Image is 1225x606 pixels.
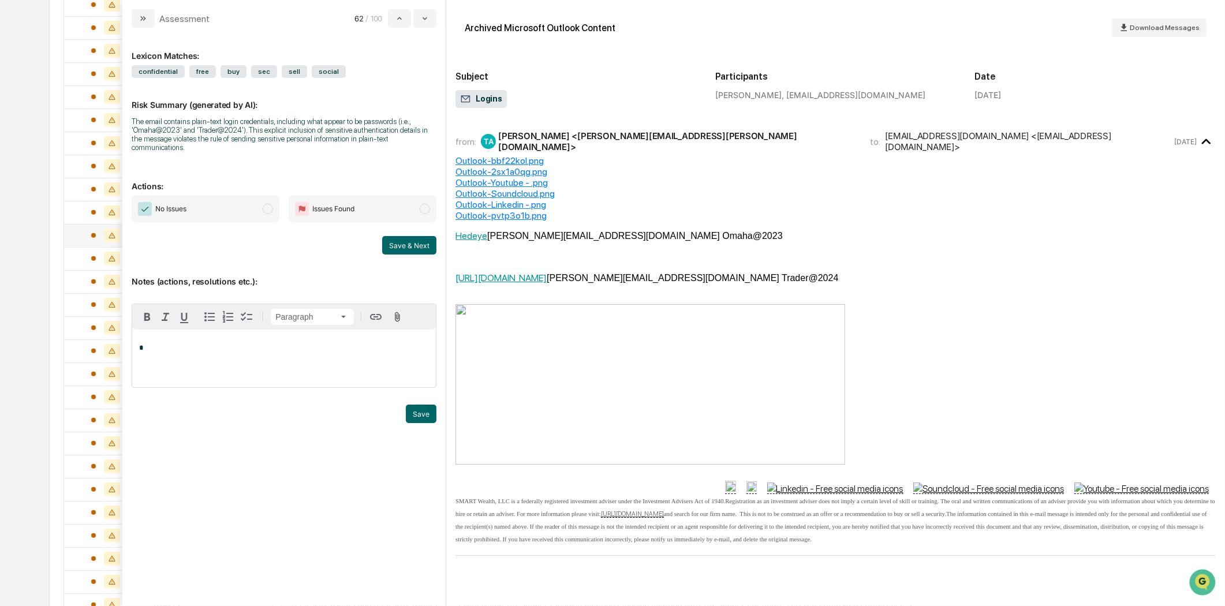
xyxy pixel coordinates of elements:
[455,155,1216,166] div: Outlook-bbf22kol.png
[271,309,354,325] button: Block type
[138,202,152,216] img: Checkmark
[12,24,210,43] p: How can we help?
[725,481,736,492] img: 75fb022d-72cd-4b18-bc16-91be61952339
[871,136,881,147] span: to:
[175,308,193,326] button: Underline
[155,203,186,215] span: No Issues
[138,308,156,326] button: Bold
[23,167,73,179] span: Data Lookup
[767,482,903,495] img: Linkedin - Free social media icons
[481,134,496,149] div: TA
[1174,137,1197,146] time: Wednesday, June 4, 2025 at 3:29:17 PM
[455,177,1216,188] div: Outlook-Youtube - .png
[455,272,547,283] a: [URL][DOMAIN_NAME]
[115,196,140,204] span: Pylon
[746,481,757,492] img: 456729ff-ab5b-4287-8e3d-c403354701bc
[132,86,436,110] p: Risk Summary (generated by AI):
[715,90,957,100] div: [PERSON_NAME], [EMAIL_ADDRESS][DOMAIN_NAME]
[725,483,736,494] a: Original URL: https://www.facebook.com/RetireSMARTOmaha. Click or tap if you trust this link.
[189,65,216,78] span: free
[455,71,697,82] h2: Subject
[1074,483,1209,494] a: Original URL: https://www.youtube.com/@retiresmartllc. Click or tap if you trust this link.
[455,188,1216,199] div: Outlook-Soundcloud.png
[767,483,903,494] a: Original URL: https://www.linkedin.com/company/retiresmartllc/. Click or tap if you trust this link.
[886,130,1172,152] div: [EMAIL_ADDRESS][DOMAIN_NAME] <[EMAIL_ADDRESS][DOMAIN_NAME]>
[1130,24,1200,32] span: Download Messages
[132,167,436,191] p: Actions:
[132,117,436,152] div: The email contains plain-text login credentials, including what appear to be passwords (i.e., 'Om...
[974,90,1001,100] div: [DATE]
[913,482,1064,495] img: Soundcloud - Free social media icons
[12,169,21,178] div: 🔎
[295,202,309,216] img: Flag
[132,37,436,61] div: Lexicon Matches:
[365,14,386,23] span: / 100
[746,483,757,494] a: Original URL: https://www.instagram.com/retiresmartomaha/. Click or tap if you trust this link.
[1188,568,1219,599] iframe: Open customer support
[1074,482,1209,495] img: Youtube - Free social media icons
[455,498,1215,543] span: SMART Wealth, LLC is a federally registered investment adviser under the Investment Advisers Act ...
[156,308,175,326] button: Italic
[974,71,1216,82] h2: Date
[79,141,148,162] a: 🗄️Attestations
[251,65,277,78] span: sec
[913,483,1064,494] a: Original URL: https://soundcloud.com/user-446457366?utm_source=clipboard&utm_medium=text&utm_camp...
[601,510,664,518] a: [URL][DOMAIN_NAME]
[132,65,185,78] span: confidential
[39,88,189,100] div: Start new chat
[12,88,32,109] img: 1746055101610-c473b297-6a78-478c-a979-82029cc54cd1
[455,166,1216,177] div: Outlook-2sx1a0qg.png
[715,71,957,82] h2: Participants
[12,147,21,156] div: 🖐️
[455,210,1216,221] div: Outlook-pvtp3o1b.png
[455,230,487,241] a: Hedeye
[312,65,346,78] span: social
[39,100,146,109] div: We're available if you need us!
[465,23,615,33] div: Archived Microsoft Outlook Content
[455,136,476,147] span: from:
[455,230,1216,241] div: [PERSON_NAME][EMAIL_ADDRESS][DOMAIN_NAME] Omaha@2023
[7,141,79,162] a: 🖐️Preclearance
[455,272,1216,283] div: [PERSON_NAME][EMAIL_ADDRESS][DOMAIN_NAME] Trader@2024
[460,93,502,105] span: Logins
[132,263,436,286] p: Notes (actions, resolutions etc.):
[221,65,247,78] span: buy
[1112,18,1207,37] button: Download Messages
[382,236,436,255] button: Save & Next
[354,14,363,23] span: 62
[84,147,93,156] div: 🗄️
[95,145,143,157] span: Attestations
[387,309,408,325] button: Attach files
[282,65,307,78] span: sell
[30,53,191,65] input: Clear
[406,405,436,423] button: Save
[498,130,856,152] div: [PERSON_NAME] <[PERSON_NAME][EMAIL_ADDRESS][PERSON_NAME][DOMAIN_NAME]>
[81,195,140,204] a: Powered byPylon
[7,163,77,184] a: 🔎Data Lookup
[196,92,210,106] button: Start new chat
[312,203,354,215] span: Issues Found
[23,145,74,157] span: Preclearance
[455,199,1216,210] div: Outlook-Linkedin -.png
[159,13,210,24] div: Assessment
[455,304,845,465] img: 36253e5b-a2d2-4c0b-8508-09b068c094b7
